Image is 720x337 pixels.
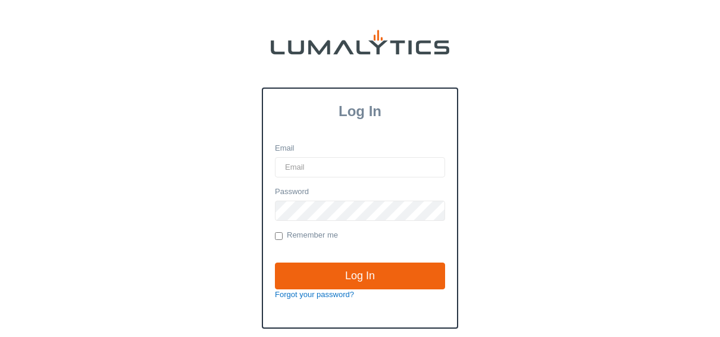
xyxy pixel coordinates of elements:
input: Email [275,157,445,177]
label: Remember me [275,230,338,242]
label: Password [275,186,309,198]
label: Email [275,143,295,154]
h3: Log In [263,103,457,120]
img: lumalytics-black-e9b537c871f77d9ce8d3a6940f85695cd68c596e3f819dc492052d1098752254.png [271,30,449,55]
input: Log In [275,263,445,290]
a: Forgot your password? [275,290,354,299]
input: Remember me [275,232,283,240]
